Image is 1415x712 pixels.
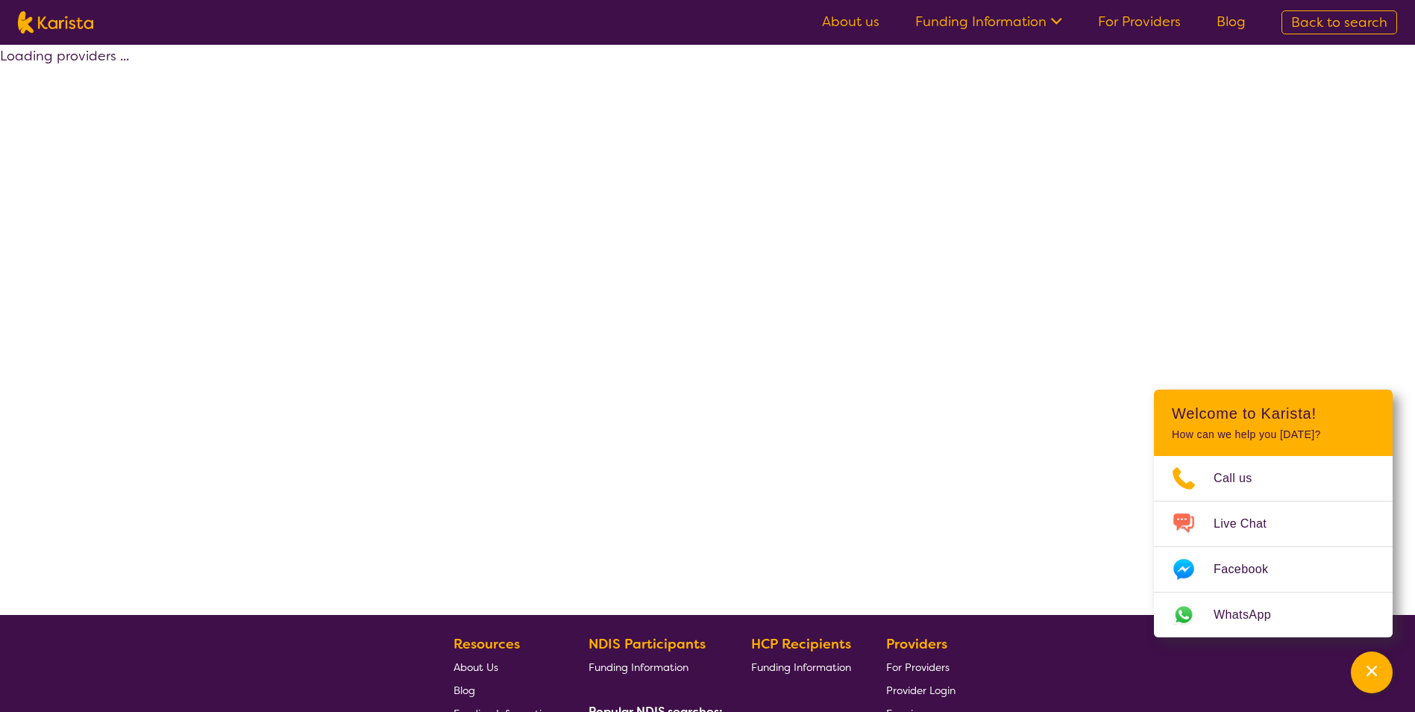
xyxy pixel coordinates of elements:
[454,678,553,702] a: Blog
[1291,13,1387,31] span: Back to search
[822,13,879,31] a: About us
[18,11,93,34] img: Karista logo
[1214,513,1284,535] span: Live Chat
[1217,13,1246,31] a: Blog
[915,13,1062,31] a: Funding Information
[886,635,947,653] b: Providers
[1214,558,1286,581] span: Facebook
[751,635,851,653] b: HCP Recipients
[1154,456,1393,637] ul: Choose channel
[1098,13,1181,31] a: For Providers
[454,655,553,678] a: About Us
[454,635,520,653] b: Resources
[454,661,498,674] span: About Us
[589,661,688,674] span: Funding Information
[1154,390,1393,637] div: Channel Menu
[751,655,851,678] a: Funding Information
[589,655,717,678] a: Funding Information
[1214,467,1270,490] span: Call us
[886,678,956,702] a: Provider Login
[1214,604,1289,626] span: WhatsApp
[1154,593,1393,637] a: Web link opens in a new tab.
[1172,428,1375,441] p: How can we help you [DATE]?
[886,655,956,678] a: For Providers
[886,661,950,674] span: For Providers
[751,661,851,674] span: Funding Information
[1281,10,1397,34] a: Back to search
[886,684,956,697] span: Provider Login
[589,635,706,653] b: NDIS Participants
[1351,652,1393,693] button: Channel Menu
[454,684,475,697] span: Blog
[1172,405,1375,422] h2: Welcome to Karista!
